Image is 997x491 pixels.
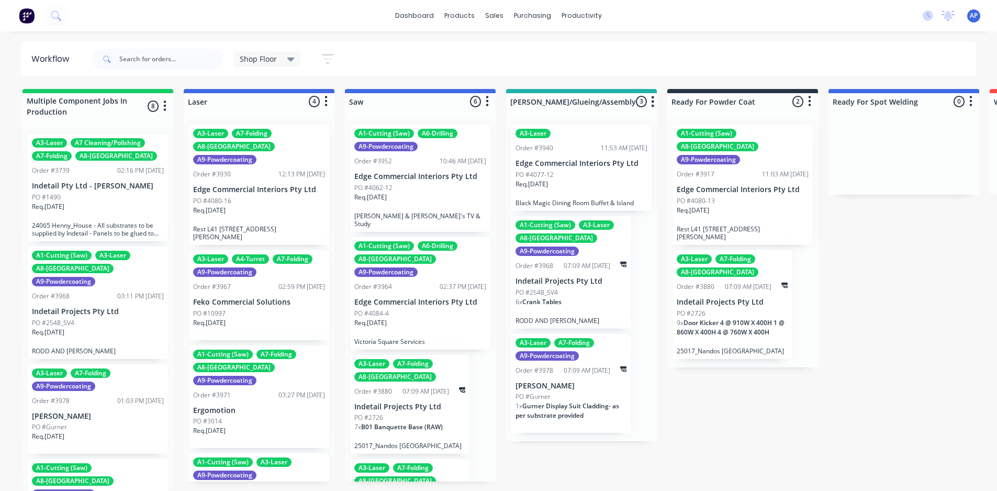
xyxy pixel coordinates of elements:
[193,267,256,277] div: A9-Powdercoating
[516,297,522,306] span: 6 x
[390,8,439,24] a: dashboard
[19,8,35,24] img: Factory
[193,298,325,307] p: Feko Commercial Solutions
[32,432,64,441] p: Req. [DATE]
[677,298,788,307] p: Indetail Projects Pty Ltd
[232,129,272,138] div: A7-Folding
[516,317,626,325] p: RODD AND [PERSON_NAME]
[516,180,548,189] p: Req. [DATE]
[354,338,486,345] p: Victoria Square Services
[556,8,607,24] div: productivity
[354,372,436,382] div: A8-[GEOGRAPHIC_DATA]
[350,355,469,454] div: A3-LaserA7-FoldingA8-[GEOGRAPHIC_DATA]Order #388007:09 AM [DATE]Indetail Projects Pty LtdPO #2726...
[677,206,709,215] p: Req. [DATE]
[516,199,647,207] p: Black Magic Dining Room Buffet & Island
[516,382,626,390] p: [PERSON_NAME]
[509,8,556,24] div: purchasing
[354,387,392,396] div: Order #3880
[256,350,296,359] div: A7-Folding
[516,261,553,271] div: Order #3968
[677,309,705,318] p: PO #2726
[354,422,361,431] span: 7 x
[278,170,325,179] div: 12:13 PM [DATE]
[725,282,771,292] div: 07:09 AM [DATE]
[32,412,164,421] p: [PERSON_NAME]
[354,463,389,473] div: A3-Laser
[32,138,67,148] div: A3-Laser
[354,267,418,277] div: A9-Powdercoating
[354,254,436,264] div: A8-[GEOGRAPHIC_DATA]
[516,247,579,256] div: A9-Powdercoating
[564,366,610,375] div: 07:09 AM [DATE]
[273,254,312,264] div: A7-Folding
[522,297,562,306] span: Crank Tables
[119,49,223,70] input: Search for orders...
[516,401,619,420] span: Gurner Display Suit Cladding- as per substrate provided
[193,350,253,359] div: A1-Cutting (Saw)
[354,157,392,166] div: Order #3952
[673,125,813,245] div: A1-Cutting (Saw)A8-[GEOGRAPHIC_DATA]A9-PowdercoatingOrder #391711:03 AM [DATE]Edge Commercial Int...
[440,282,486,292] div: 02:37 PM [DATE]
[95,251,130,260] div: A3-Laser
[402,387,449,396] div: 07:09 AM [DATE]
[32,328,64,337] p: Req. [DATE]
[715,254,755,264] div: A7-Folding
[418,241,457,251] div: A6-Drilling
[32,221,164,237] p: 24065 Henny_House - All substrates to be supplied by Indetail - Panels to be glued to Substrates ...
[601,143,647,153] div: 11:53 AM [DATE]
[32,369,67,378] div: A3-Laser
[32,476,114,486] div: A8-[GEOGRAPHIC_DATA]
[193,206,226,215] p: Req. [DATE]
[516,220,575,230] div: A1-Cutting (Saw)
[32,277,95,286] div: A9-Powdercoating
[32,166,70,175] div: Order #3739
[516,159,647,168] p: Edge Commercial Interiors Pty Ltd
[516,351,579,361] div: A9-Powdercoating
[193,196,231,206] p: PO #4080-16
[677,142,758,151] div: A8-[GEOGRAPHIC_DATA]
[677,347,788,355] p: 25017_Nandos [GEOGRAPHIC_DATA]
[32,151,72,161] div: A7-Folding
[189,250,329,340] div: A3-LaserA4-TurretA7-FoldingA9-PowdercoatingOrder #396702:59 PM [DATE]Feko Commercial SolutionsPO ...
[28,364,168,454] div: A3-LaserA7-FoldingA9-PowdercoatingOrder #397801:03 PM [DATE][PERSON_NAME]PO #GurnerReq.[DATE]
[677,129,736,138] div: A1-Cutting (Saw)
[193,225,325,241] p: Rest L41 [STREET_ADDRESS][PERSON_NAME]
[511,125,652,211] div: A3-LaserOrder #394011:53 AM [DATE]Edge Commercial Interiors Pty LtdPO #4077-12Req.[DATE]Black Mag...
[439,8,480,24] div: products
[393,359,433,369] div: A7-Folding
[278,282,325,292] div: 02:59 PM [DATE]
[354,282,392,292] div: Order #3964
[516,401,522,410] span: 1 x
[28,247,168,359] div: A1-Cutting (Saw)A3-LaserA8-[GEOGRAPHIC_DATA]A9-PowdercoatingOrder #396803:11 PM [DATE]Indetail Pr...
[354,309,389,318] p: PO #4084-4
[677,282,714,292] div: Order #3880
[677,155,740,164] div: A9-Powdercoating
[677,185,809,194] p: Edge Commercial Interiors Pty Ltd
[516,392,551,401] p: PO #Gurner
[564,261,610,271] div: 07:09 AM [DATE]
[673,250,792,359] div: A3-LaserA7-FoldingA8-[GEOGRAPHIC_DATA]Order #388007:09 AM [DATE]Indetail Projects Pty LtdPO #2726...
[677,318,785,337] span: Door Kicker 4 @ 910W X 400H 1 @ 860W X 400H 4 @ 760W X 400H
[354,318,387,328] p: Req. [DATE]
[31,53,74,65] div: Workflow
[32,318,74,328] p: PO #2548_SV4
[677,196,715,206] p: PO #4080-13
[32,382,95,391] div: A9-Powdercoating
[350,125,490,232] div: A1-Cutting (Saw)A6-DrillingA9-PowdercoatingOrder #395210:46 AM [DATE]Edge Commercial Interiors Pt...
[516,129,551,138] div: A3-Laser
[278,390,325,400] div: 03:27 PM [DATE]
[354,241,414,251] div: A1-Cutting (Saw)
[511,216,631,329] div: A1-Cutting (Saw)A3-LaserA8-[GEOGRAPHIC_DATA]A9-PowdercoatingOrder #396807:09 AM [DATE]Indetail Pr...
[354,183,393,193] p: PO #4062-12
[32,182,164,191] p: Indetail Pty Ltd - [PERSON_NAME]
[193,376,256,385] div: A9-Powdercoating
[579,220,614,230] div: A3-Laser
[75,151,157,161] div: A8-[GEOGRAPHIC_DATA]
[71,369,110,378] div: A7-Folding
[32,422,67,432] p: PO #Gurner
[32,193,61,202] p: PO #1490
[193,254,228,264] div: A3-Laser
[193,309,226,318] p: PO #10997
[354,359,389,369] div: A3-Laser
[440,157,486,166] div: 10:46 AM [DATE]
